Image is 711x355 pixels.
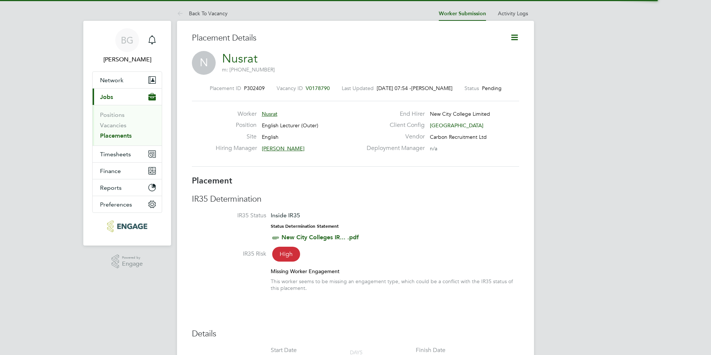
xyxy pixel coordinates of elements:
span: N [192,51,216,75]
label: Deployment Manager [362,144,425,152]
a: Go to home page [92,220,162,232]
span: BG [121,35,133,45]
div: This worker seems to be missing an engagement type, which could be a conflict with the IR35 statu... [271,278,519,291]
b: Placement [192,176,232,186]
label: Vacancy ID [277,85,303,92]
span: Reports [100,184,122,191]
span: [PERSON_NAME] [262,145,305,152]
a: Powered byEngage [112,255,143,269]
span: [PERSON_NAME] [411,85,453,92]
label: Client Config [362,121,425,129]
span: English [262,134,279,140]
span: Becky Green [92,55,162,64]
label: Site [216,133,257,141]
a: Activity Logs [498,10,528,17]
span: High [272,247,300,262]
button: Network [93,72,162,88]
label: IR35 Status [192,212,266,220]
div: Finish Date [416,346,445,354]
span: Pending [482,85,502,92]
span: Powered by [122,255,143,261]
a: Back To Vacancy [177,10,228,17]
label: Worker [216,110,257,118]
a: Positions [100,111,125,118]
span: n/a [430,145,437,152]
button: Finance [93,163,162,179]
span: Carbon Recruitment Ltd [430,134,487,140]
h3: Details [192,329,519,339]
span: Engage [122,261,143,267]
label: Last Updated [342,85,374,92]
button: Preferences [93,196,162,212]
button: Jobs [93,89,162,105]
div: Missing Worker Engagement [271,268,519,275]
label: Placement ID [210,85,241,92]
span: Inside IR35 [271,212,300,219]
span: Nusrat [262,111,277,117]
div: Start Date [271,346,297,354]
label: Hiring Manager [216,144,257,152]
span: English Lecturer (Outer) [262,122,318,129]
label: Vendor [362,133,425,141]
span: Timesheets [100,151,131,158]
h3: IR35 Determination [192,194,519,205]
div: Jobs [93,105,162,145]
a: BG[PERSON_NAME] [92,28,162,64]
span: m: [PHONE_NUMBER] [222,66,275,73]
span: P302409 [244,85,265,92]
span: Jobs [100,93,113,100]
span: Preferences [100,201,132,208]
strong: Status Determination Statement [271,224,339,229]
nav: Main navigation [83,21,171,246]
label: Status [464,85,479,92]
span: Finance [100,167,121,175]
a: Worker Submission [439,10,486,17]
span: [GEOGRAPHIC_DATA] [430,122,483,129]
a: Placements [100,132,132,139]
img: carbonrecruitment-logo-retina.png [107,220,147,232]
button: Reports [93,179,162,196]
button: Timesheets [93,146,162,162]
span: New City College Limited [430,111,490,117]
a: Vacancies [100,122,126,129]
span: Network [100,77,123,84]
a: New City Colleges IR... .pdf [281,234,359,241]
h3: Placement Details [192,33,499,44]
label: IR35 Risk [192,250,266,258]
span: [DATE] 07:54 - [377,85,411,92]
label: End Hirer [362,110,425,118]
span: V0178790 [306,85,330,92]
a: Nusrat [222,51,258,66]
label: Position [216,121,257,129]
